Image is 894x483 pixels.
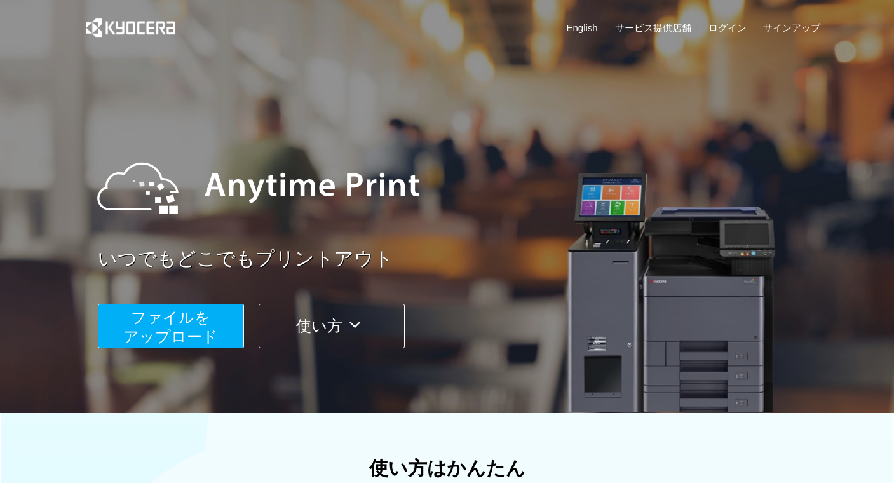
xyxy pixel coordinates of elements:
button: 使い方 [259,304,405,348]
button: ファイルを​​アップロード [98,304,244,348]
a: サービス提供店舗 [615,21,691,34]
a: English [567,21,598,34]
span: ファイルを ​​アップロード [123,309,218,345]
a: サインアップ [763,21,820,34]
a: ログイン [708,21,747,34]
a: いつでもどこでもプリントアウト [98,245,829,273]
